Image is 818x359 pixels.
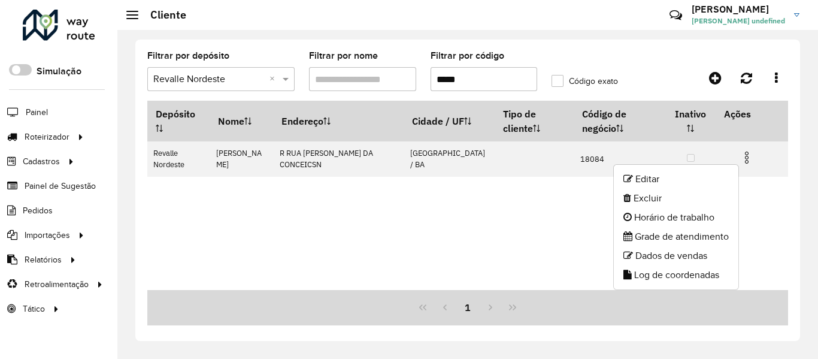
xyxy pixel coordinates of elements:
[23,155,60,168] span: Cadastros
[25,229,70,242] span: Importações
[495,101,574,141] th: Tipo de cliente
[574,141,666,177] td: 18084
[37,64,81,79] label: Simulação
[309,49,378,63] label: Filtrar por nome
[274,141,404,177] td: R RUA [PERSON_NAME] DA CONCEICSN
[614,227,738,246] li: Grade de atendimento
[269,72,280,86] span: Clear all
[614,189,738,208] li: Excluir
[147,49,229,63] label: Filtrar por depósito
[431,49,504,63] label: Filtrar por código
[614,266,738,285] li: Log de coordenadas
[147,101,210,141] th: Depósito
[25,254,62,266] span: Relatórios
[26,106,48,119] span: Painel
[692,16,785,26] span: [PERSON_NAME] undefined
[138,8,186,22] h2: Cliente
[404,141,495,177] td: [GEOGRAPHIC_DATA] / BA
[25,278,89,291] span: Retroalimentação
[147,141,210,177] td: Revalle Nordeste
[23,204,53,217] span: Pedidos
[456,296,479,319] button: 1
[210,141,274,177] td: [PERSON_NAME]
[666,101,716,141] th: Inativo
[210,101,274,141] th: Nome
[274,101,404,141] th: Endereço
[692,4,785,15] h3: [PERSON_NAME]
[663,2,689,28] a: Contato Rápido
[552,75,618,88] label: Código exato
[716,101,787,126] th: Ações
[614,208,738,227] li: Horário de trabalho
[574,101,666,141] th: Código de negócio
[614,170,738,189] li: Editar
[25,131,69,143] span: Roteirizador
[25,180,96,192] span: Painel de Sugestão
[23,303,45,315] span: Tático
[614,246,738,266] li: Dados de vendas
[404,101,495,141] th: Cidade / UF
